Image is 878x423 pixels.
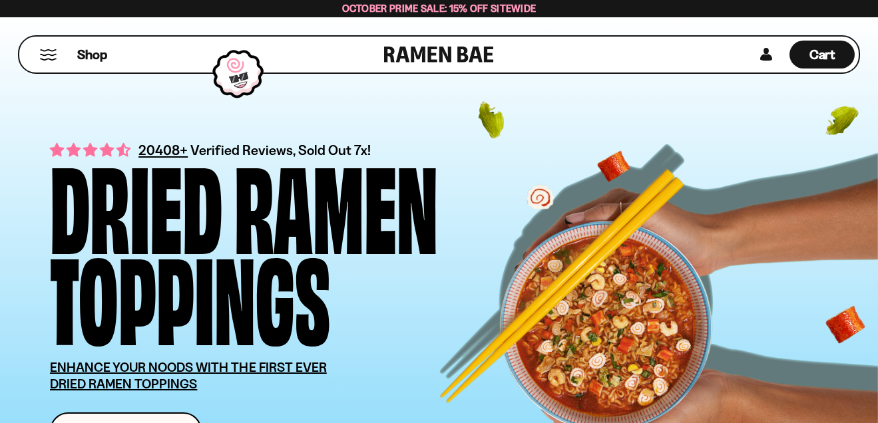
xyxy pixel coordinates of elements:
[234,157,438,248] div: Ramen
[50,248,330,339] div: Toppings
[50,157,222,248] div: Dried
[77,41,107,69] a: Shop
[39,49,57,61] button: Mobile Menu Trigger
[342,2,537,15] span: October Prime Sale: 15% off Sitewide
[50,359,327,392] u: ENHANCE YOUR NOODS WITH THE FIRST EVER DRIED RAMEN TOPPINGS
[77,46,107,64] span: Shop
[789,37,855,72] div: Cart
[809,47,835,63] span: Cart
